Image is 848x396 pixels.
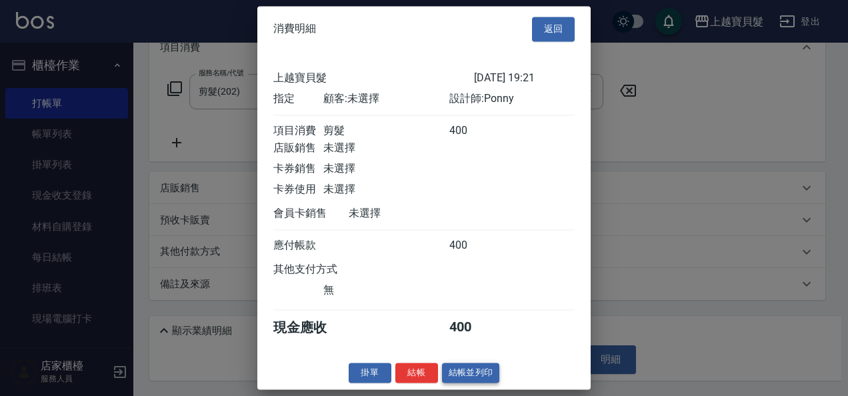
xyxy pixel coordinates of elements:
div: 剪髮 [323,124,449,138]
div: 應付帳款 [273,239,323,253]
div: 無 [323,283,449,297]
div: 顧客: 未選擇 [323,92,449,106]
div: 卡券使用 [273,183,323,197]
div: 未選擇 [323,162,449,176]
button: 結帳並列印 [442,363,500,383]
div: 400 [449,124,499,138]
button: 返回 [532,17,575,41]
div: 400 [449,239,499,253]
button: 掛單 [349,363,391,383]
div: 項目消費 [273,124,323,138]
div: 400 [449,319,499,337]
div: 指定 [273,92,323,106]
div: 上越寶貝髮 [273,71,474,85]
div: 卡券銷售 [273,162,323,176]
div: 未選擇 [349,207,474,221]
button: 結帳 [395,363,438,383]
div: 設計師: Ponny [449,92,575,106]
div: 未選擇 [323,183,449,197]
div: 店販銷售 [273,141,323,155]
div: 現金應收 [273,319,349,337]
span: 消費明細 [273,23,316,36]
div: [DATE] 19:21 [474,71,575,85]
div: 未選擇 [323,141,449,155]
div: 其他支付方式 [273,263,374,277]
div: 會員卡銷售 [273,207,349,221]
